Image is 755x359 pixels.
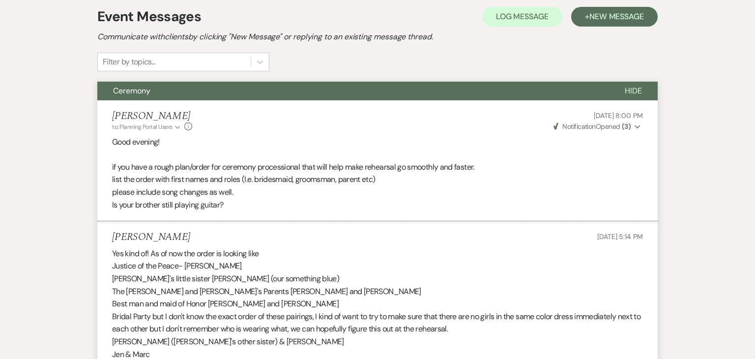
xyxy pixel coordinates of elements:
p: Is your brother still playing guitar? [112,199,643,211]
h1: Event Messages [97,6,201,27]
h5: [PERSON_NAME] [112,231,190,243]
button: Ceremony [97,82,609,100]
button: to: Planning Portal Users [112,122,182,131]
p: Bridal Party but I don't know the exact order of these pairings, I kind of want to try to make su... [112,310,643,335]
span: Ceremony [113,86,150,96]
button: NotificationOpened (3) [552,121,643,132]
p: if you have a rough plan/order for ceremony processional that will help make rehearsal go smoothl... [112,161,643,174]
span: New Message [589,11,644,22]
span: Log Message [496,11,549,22]
p: Good evening! [112,136,643,149]
button: Hide [609,82,658,100]
span: [DATE] 5:14 PM [597,232,643,241]
p: list the order with first names and roles (I.e. bridesmaid, groomsman, parent etc) [112,173,643,186]
button: +New Message [571,7,658,27]
p: Justice of the Peace- [PERSON_NAME] [112,260,643,272]
p: Yes kind of! As of now the order is looking like [112,247,643,260]
span: to: Planning Portal Users [112,123,173,131]
p: Best man and maid of Honor [PERSON_NAME] and [PERSON_NAME] [112,298,643,310]
p: [PERSON_NAME]'s little sister [PERSON_NAME] (our something blue) [112,272,643,285]
span: [DATE] 8:00 PM [594,111,643,120]
h2: Communicate with clients by clicking "New Message" or replying to an existing message thread. [97,31,658,43]
button: Log Message [482,7,562,27]
strong: ( 3 ) [622,122,631,131]
div: Filter by topics... [103,56,155,68]
p: [PERSON_NAME] ([PERSON_NAME]'s other sister) & [PERSON_NAME] [112,335,643,348]
span: Opened [553,122,631,131]
span: Notification [562,122,595,131]
p: please include song changes as well. [112,186,643,199]
p: The [PERSON_NAME] and [PERSON_NAME]'s Parents [PERSON_NAME] and [PERSON_NAME] [112,285,643,298]
h5: [PERSON_NAME] [112,110,192,122]
span: Hide [625,86,642,96]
